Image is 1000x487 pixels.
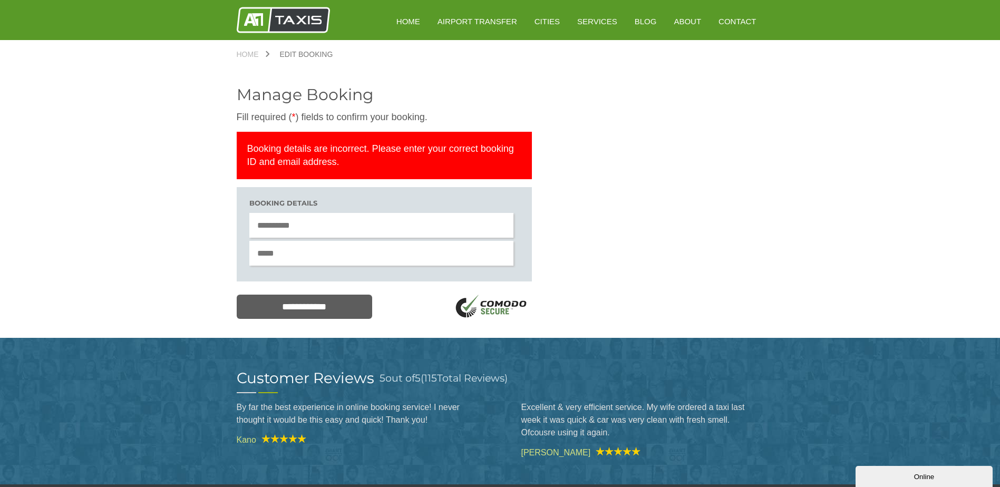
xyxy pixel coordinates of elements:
a: Cities [527,8,567,34]
a: About [666,8,708,34]
p: Booking details are incorrect. Please enter your correct booking ID and email address. [237,132,532,179]
blockquote: Excellent & very efficient service. My wife ordered a taxi last week it was quick & car was very ... [521,393,764,447]
h3: out of ( Total Reviews) [380,371,508,386]
span: 5 [380,372,385,384]
img: A1 Taxis Review [590,447,640,455]
a: Edit Booking [269,51,344,58]
a: Contact [711,8,763,34]
a: Airport Transfer [430,8,525,34]
img: A1 Taxis Review [256,434,306,443]
h2: Customer Reviews [237,371,374,385]
span: 5 [415,372,421,384]
h2: Manage Booking [237,87,532,103]
span: 115 [424,372,437,384]
h3: Booking details [249,200,519,207]
a: HOME [389,8,428,34]
a: Services [570,8,625,34]
a: Blog [627,8,664,34]
img: SSL Logo [452,295,532,320]
blockquote: By far the best experience in online booking service! I never thought it would be this easy and q... [237,393,479,434]
p: Fill required ( ) fields to confirm your booking. [237,111,532,124]
img: A1 Taxis [237,7,330,33]
a: Home [237,51,269,58]
iframe: chat widget [856,464,995,487]
cite: Kano [237,434,479,444]
cite: [PERSON_NAME] [521,447,764,457]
